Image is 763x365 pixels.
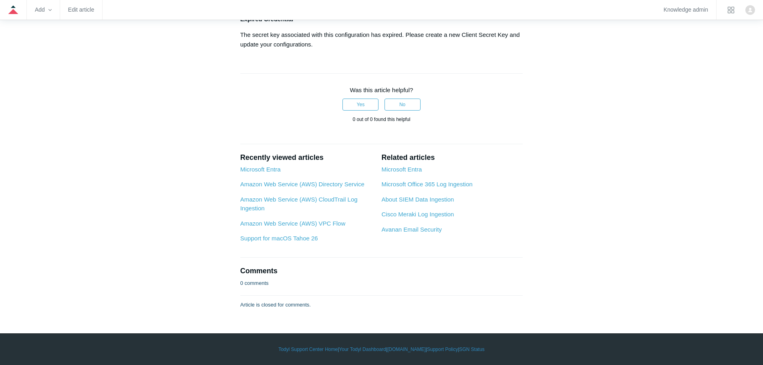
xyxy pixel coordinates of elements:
strong: Expired Credential [240,16,294,22]
a: Microsoft Entra [240,166,281,173]
a: Support Policy [427,346,458,353]
zd-hc-trigger: Click your profile icon to open the profile menu [745,5,755,15]
a: [DOMAIN_NAME] [387,346,426,353]
a: SGN Status [459,346,485,353]
p: 0 comments [240,279,269,287]
h2: Comments [240,266,523,276]
span: Was this article helpful? [350,87,413,93]
h2: Recently viewed articles [240,152,374,163]
span: 0 out of 0 found this helpful [352,117,410,122]
a: Amazon Web Service (AWS) VPC Flow [240,220,346,227]
a: Amazon Web Service (AWS) Directory Service [240,181,364,188]
a: Knowledge admin [664,8,708,12]
a: Amazon Web Service (AWS) CloudTrail Log Ingestion [240,196,358,212]
a: Todyl Support Center Home [278,346,338,353]
button: This article was helpful [342,99,378,111]
a: Microsoft Office 365 Log Ingestion [381,181,472,188]
a: Avanan Email Security [381,226,442,233]
a: Cisco Meraki Log Ingestion [381,211,454,218]
p: Article is closed for comments. [240,301,311,309]
button: This article was not helpful [385,99,421,111]
p: The secret key associated with this configuration has expired. Please create a new Client Secret ... [240,30,523,49]
a: About SIEM Data Ingestion [381,196,454,203]
zd-hc-trigger: Add [35,8,52,12]
div: | | | | [149,346,614,353]
a: Edit article [68,8,94,12]
a: Microsoft Entra [381,166,422,173]
a: Support for macOS Tahoe 26 [240,235,318,242]
a: Your Todyl Dashboard [339,346,386,353]
h2: Related articles [381,152,523,163]
img: user avatar [745,5,755,15]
